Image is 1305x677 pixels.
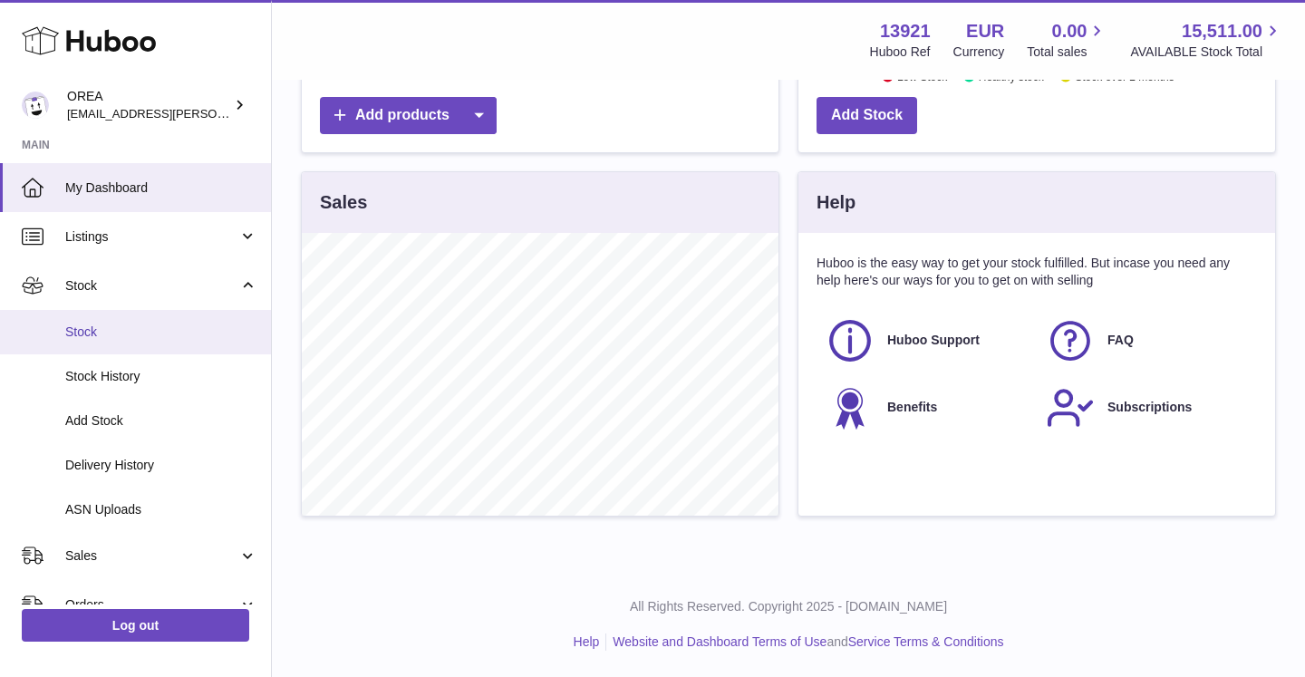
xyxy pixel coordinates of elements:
span: 0.00 [1052,19,1087,44]
div: Huboo Ref [870,44,931,61]
p: Huboo is the easy way to get your stock fulfilled. But incase you need any help here's our ways f... [817,255,1257,289]
a: Benefits [826,383,1028,432]
span: My Dashboard [65,179,257,197]
a: Service Terms & Conditions [848,634,1004,649]
span: [EMAIL_ADDRESS][PERSON_NAME][DOMAIN_NAME] [67,106,363,121]
span: Benefits [887,399,937,416]
a: Add products [320,97,497,134]
h3: Help [817,190,855,215]
li: and [606,633,1003,651]
span: Sales [65,547,238,565]
a: FAQ [1046,316,1248,365]
a: Website and Dashboard Terms of Use [613,634,826,649]
span: 15,511.00 [1182,19,1262,44]
span: Huboo Support [887,332,980,349]
span: Stock [65,324,257,341]
a: Log out [22,609,249,642]
h3: Sales [320,190,367,215]
span: Orders [65,596,238,614]
span: Stock [65,277,238,295]
a: Add Stock [817,97,917,134]
a: 0.00 Total sales [1027,19,1107,61]
span: ASN Uploads [65,501,257,518]
div: Currency [953,44,1005,61]
span: Total sales [1027,44,1107,61]
img: europe@orea.uk [22,92,49,119]
a: Help [574,634,600,649]
span: Add Stock [65,412,257,430]
p: All Rights Reserved. Copyright 2025 - [DOMAIN_NAME] [286,598,1290,615]
span: AVAILABLE Stock Total [1130,44,1283,61]
span: FAQ [1107,332,1134,349]
strong: 13921 [880,19,931,44]
a: 15,511.00 AVAILABLE Stock Total [1130,19,1283,61]
span: Listings [65,228,238,246]
span: Subscriptions [1107,399,1192,416]
span: Delivery History [65,457,257,474]
a: Subscriptions [1046,383,1248,432]
div: OREA [67,88,230,122]
span: Stock History [65,368,257,385]
strong: EUR [966,19,1004,44]
a: Huboo Support [826,316,1028,365]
